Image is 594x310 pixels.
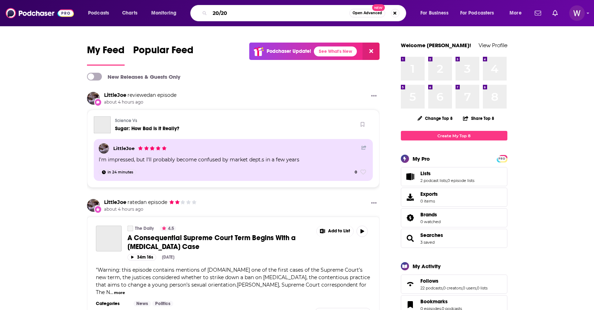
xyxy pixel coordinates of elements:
[127,92,150,98] span: reviewed
[401,131,507,140] a: Create My Top 8
[420,219,441,224] a: 0 watched
[87,73,180,81] a: New Releases & Guests Only
[447,178,447,183] span: ,
[460,8,494,18] span: For Podcasters
[420,191,438,197] span: Exports
[498,156,506,161] span: PRO
[127,254,156,261] button: 34m 16s
[127,226,133,231] a: The Daily
[314,46,357,56] a: See What's New
[401,188,507,207] a: Exports
[401,167,507,186] span: Lists
[137,144,167,153] div: LittleJoe's Rating: 5 out of 5
[403,300,418,310] a: Bookmarks
[420,178,447,183] a: 2 podcast lists
[368,199,380,208] button: Show More Button
[113,145,135,151] a: LittleJoe
[349,9,385,17] button: Open AdvancedNew
[550,7,561,19] a: Show notifications dropdown
[127,233,296,251] span: A Consequential Supreme Court Term Begins With a [MEDICAL_DATA] Case
[133,301,151,306] a: News
[420,211,437,218] span: Brands
[87,92,100,105] a: LittleJoe
[110,289,113,295] span: ...
[505,7,530,19] button: open menu
[94,98,102,106] div: New Review
[462,286,463,290] span: ,
[94,205,102,213] div: New Rating
[115,126,179,132] a: Sugar: How Bad Is It Really?
[133,44,194,60] span: Popular Feed
[87,44,125,66] a: My Feed
[372,4,385,11] span: New
[114,290,125,296] button: more
[368,92,380,101] button: Show More Button
[104,206,197,212] span: about 4 hours ago
[447,178,474,183] a: 0 episode lists
[115,118,137,123] a: Science Vs
[420,170,431,177] span: Lists
[403,233,418,243] a: Searches
[476,286,477,290] span: ,
[152,301,173,306] a: Politics
[569,5,585,21] button: Show profile menu
[569,5,585,21] img: User Profile
[403,172,418,182] a: Lists
[415,7,457,19] button: open menu
[420,286,442,290] a: 22 podcasts
[99,156,369,164] div: I'm impressed, but I'll probably become confused by market dept.s in a few years
[420,199,438,204] span: 0 items
[509,8,522,18] span: More
[355,169,357,176] span: 0
[420,278,438,284] span: Follows
[146,7,186,19] button: open menu
[151,8,176,18] span: Monitoring
[104,92,176,99] div: an episode
[169,200,197,205] span: LittleJoe's Rating: 2 out of 5
[413,114,457,123] button: Change Top 8
[197,5,413,21] div: Search podcasts, credits, & more...
[99,143,109,154] img: LittleJoe
[160,226,176,231] button: 4.5
[420,240,435,245] a: 3 saved
[413,155,430,162] div: My Pro
[96,226,122,251] a: A Consequential Supreme Court Term Begins With a Conversion Therapy Case
[420,298,448,305] span: Bookmarks
[127,199,141,205] span: rated
[87,44,125,60] span: My Feed
[403,213,418,223] a: Brands
[456,7,505,19] button: open menu
[443,286,462,290] a: 0 creators
[328,228,350,234] span: Add to List
[403,192,418,202] span: Exports
[96,267,370,295] span: "
[104,199,126,205] a: LittleJoe
[127,233,300,251] a: A Consequential Supreme Court Term Begins With a [MEDICAL_DATA] Case
[498,156,506,161] a: PRO
[413,263,441,270] div: My Activity
[96,267,370,295] span: Warning: this episode contains mentions of [DOMAIN_NAME] one of the first cases of the Supreme Co...
[463,286,476,290] a: 0 users
[317,226,354,237] button: Show More Button
[126,199,167,205] span: an episode
[108,169,133,176] span: in 24 minutes
[104,99,176,105] span: about 4 hours ago
[401,229,507,248] span: Searches
[403,279,418,289] a: Follows
[420,170,474,177] a: Lists
[94,116,111,133] a: Sugar: How Bad Is It Really?
[135,226,154,231] a: The Daily
[477,286,487,290] a: 0 lists
[6,6,74,20] img: Podchaser - Follow, Share and Rate Podcasts
[210,7,349,19] input: Search podcasts, credits, & more...
[401,275,507,294] span: Follows
[401,42,471,49] a: Welcome [PERSON_NAME]!
[96,301,128,306] h3: Categories
[420,232,443,238] a: Searches
[118,7,142,19] a: Charts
